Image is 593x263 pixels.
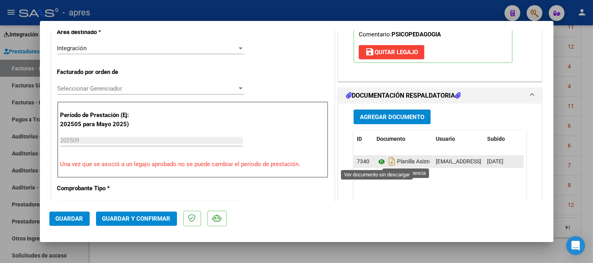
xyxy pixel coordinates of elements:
span: Agregar Documento [360,114,424,121]
p: Facturado por orden de [57,68,139,77]
p: Comprobante Tipo * [57,184,139,193]
span: Comentario: [359,31,441,38]
span: ID [357,136,362,142]
datatable-header-cell: Documento [373,131,433,148]
span: Guardar y Confirmar [102,215,171,222]
span: [DATE] [487,158,503,165]
p: Período de Prestación (Ej: 202505 para Mayo 2025) [60,111,140,129]
span: Usuario [436,136,455,142]
i: Descargar documento [387,155,397,168]
span: Factura C [57,201,83,208]
span: [EMAIL_ADDRESS][DOMAIN_NAME] - [PERSON_NAME] [436,158,570,165]
button: Guardar [49,212,90,226]
span: Seleccionar Gerenciador [57,85,237,92]
datatable-header-cell: Usuario [433,131,484,148]
span: Subido [487,136,505,142]
span: Planilla Asistencia [377,159,441,165]
span: Documento [377,136,405,142]
datatable-header-cell: ID [354,131,373,148]
span: Integración [57,45,87,52]
p: Area destinado * [57,28,139,37]
datatable-header-cell: Subido [484,131,523,148]
mat-expansion-panel-header: DOCUMENTACIÓN RESPALDATORIA [338,88,542,104]
span: 7340 [357,158,369,165]
button: Guardar y Confirmar [96,212,177,226]
button: Quitar Legajo [359,45,424,59]
button: Agregar Documento [354,110,431,124]
h1: DOCUMENTACIÓN RESPALDATORIA [346,91,461,100]
div: Open Intercom Messenger [566,236,585,255]
p: Una vez que se asoció a un legajo aprobado no se puede cambiar el período de prestación. [60,160,325,169]
span: Quitar Legajo [365,49,418,56]
strong: PSICOPEDAGOGIA [392,31,441,38]
mat-icon: save [365,47,375,57]
span: Guardar [56,215,83,222]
